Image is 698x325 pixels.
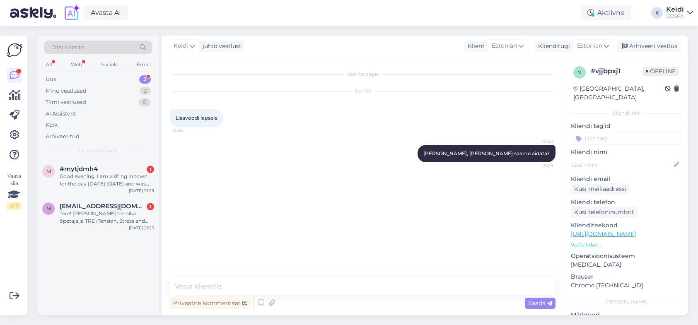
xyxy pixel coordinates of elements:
span: Saada [528,299,552,307]
div: Tiimi vestlused [46,98,86,106]
div: juhib vestlust [199,42,242,51]
div: # vjjbpxj1 [591,66,642,76]
div: Privaatne kommentaar [170,298,251,309]
div: Arhiveeritud [46,132,80,141]
p: Kliendi nimi [571,148,681,156]
span: [PERSON_NAME], [PERSON_NAME] saame aidata? [423,150,550,156]
p: Kliendi telefon [571,198,681,207]
span: Uued vestlused [79,147,118,154]
span: m [46,168,51,174]
a: KeidiGOSPA [666,6,693,19]
div: Socials [99,59,119,70]
div: [DATE] 21:29 [129,188,154,194]
div: Vaata siia [7,172,22,209]
img: explore-ai [63,4,80,22]
div: Küsi telefoninumbrit [571,207,638,218]
div: All [44,59,53,70]
div: 2 / 3 [7,202,22,209]
span: Offline [642,67,679,76]
img: Askly Logo [7,42,22,58]
input: Lisa nimi [571,160,672,169]
p: Kliendi email [571,175,681,183]
div: GOSPA [666,13,684,19]
span: m [46,205,51,212]
div: Klienditugi [535,42,570,51]
div: [DATE] [170,88,556,95]
div: 2 [140,87,151,95]
div: Klient [464,42,485,51]
div: 1 [147,166,154,173]
p: Klienditeekond [571,221,681,230]
p: Operatsioonisüsteem [571,252,681,260]
div: [GEOGRAPHIC_DATA], [GEOGRAPHIC_DATA] [573,84,665,102]
span: Estonian [577,41,602,51]
div: Aktiivne [581,5,631,20]
div: Kõik [46,121,58,129]
div: Minu vestlused [46,87,87,95]
div: Küsi meiliaadressi [571,183,630,195]
div: Good evening! I am visiting in town for the day [DATE] [DATE] and was wondering if there are any ... [60,173,154,188]
input: Lisa tag [571,132,681,144]
p: Märkmed [571,311,681,319]
span: merje.roomere@gmail.com [60,202,146,210]
div: Uus [46,75,56,84]
span: #mytjdmh4 [60,165,98,173]
div: [DATE] 21:25 [129,225,154,231]
div: Tere! [PERSON_NAME] tehnika õpetaja ja TRE (Tension, Stress and Trauma Releasing Exercises) juhen... [60,210,154,225]
div: AI Assistent [46,110,76,118]
a: Avasta AI [84,6,128,20]
div: Web [69,59,84,70]
a: [URL][DOMAIN_NAME] [571,230,636,238]
div: [PERSON_NAME] [571,298,681,306]
span: Otsi kliente [51,43,85,52]
span: Estonian [492,41,517,51]
div: Kliendi info [571,109,681,117]
div: 2 [139,75,151,84]
span: Lisavoodi lapsele [176,115,217,121]
p: Kliendi tag'id [571,122,681,130]
p: Chrome [TECHNICAL_ID] [571,281,681,290]
div: K [651,7,663,19]
div: Email [135,59,152,70]
span: 20:16 [172,127,203,133]
div: 0 [139,98,151,106]
div: 1 [147,203,154,210]
span: 20:21 [522,163,553,169]
span: Keidi [174,41,188,51]
p: Vaata edasi ... [571,241,681,248]
p: Brauser [571,272,681,281]
div: Vestlus algas [170,70,556,78]
div: Keidi [666,6,684,13]
span: Keidi [522,138,553,144]
p: [MEDICAL_DATA] [571,260,681,269]
span: v [578,69,581,75]
div: Arhiveeri vestlus [617,41,681,52]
